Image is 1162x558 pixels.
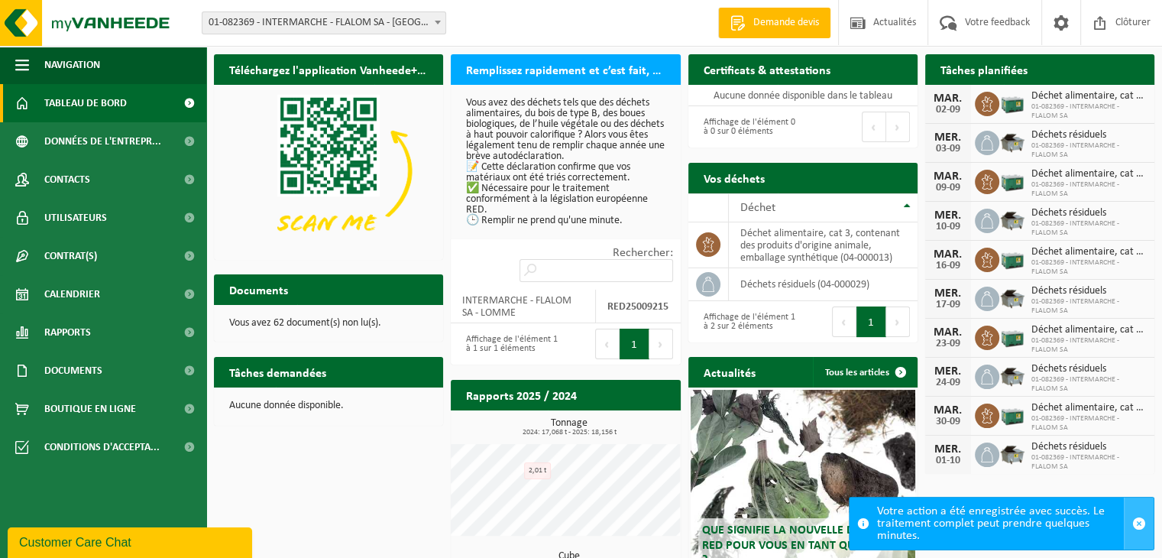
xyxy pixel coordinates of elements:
[202,12,445,34] span: 01-082369 - INTERMARCHE - FLALOM SA - LOMME
[999,440,1025,466] img: WB-5000-GAL-GY-01
[933,443,963,456] div: MER.
[44,122,161,161] span: Données de l'entrepr...
[1031,141,1147,160] span: 01-082369 - INTERMARCHE - FLALOM SA
[999,362,1025,388] img: WB-5000-GAL-GY-01
[749,15,823,31] span: Demande devis
[44,275,100,313] span: Calendrier
[688,54,846,84] h2: Certificats & attestations
[595,329,620,359] button: Previous
[1031,219,1147,238] span: 01-082369 - INTERMARCHE - FLALOM SA
[740,202,775,214] span: Déchet
[44,313,91,352] span: Rapports
[1031,285,1147,297] span: Déchets résiduels
[1031,375,1147,394] span: 01-082369 - INTERMARCHE - FLALOM SA
[8,524,255,558] iframe: chat widget
[1031,441,1147,453] span: Déchets résiduels
[933,404,963,417] div: MAR.
[933,131,963,144] div: MER.
[933,378,963,388] div: 24-09
[999,401,1025,427] img: PB-LB-0680-HPE-GN-01
[999,167,1025,193] img: PB-LB-0680-HPE-GN-01
[999,245,1025,271] img: PB-LB-0680-HPE-GN-01
[1031,180,1147,199] span: 01-082369 - INTERMARCHE - FLALOM SA
[1031,414,1147,433] span: 01-082369 - INTERMARCHE - FLALOM SA
[44,352,102,390] span: Documents
[688,357,771,387] h2: Actualités
[1031,258,1147,277] span: 01-082369 - INTERMARCHE - FLALOM SA
[933,222,963,232] div: 10-09
[933,287,963,300] div: MER.
[933,92,963,105] div: MAR.
[933,365,963,378] div: MER.
[1031,129,1147,141] span: Déchets résiduels
[933,339,963,349] div: 23-09
[214,54,443,84] h2: Téléchargez l'application Vanheede+ maintenant!
[1031,297,1147,316] span: 01-082369 - INTERMARCHE - FLALOM SA
[933,248,963,261] div: MAR.
[886,112,910,142] button: Next
[688,163,780,193] h2: Vos déchets
[1031,336,1147,355] span: 01-082369 - INTERMARCHE - FLALOM SA
[933,170,963,183] div: MAR.
[862,112,886,142] button: Previous
[1031,453,1147,472] span: 01-082369 - INTERMARCHE - FLALOM SA
[649,329,673,359] button: Next
[999,206,1025,232] img: WB-5000-GAL-GY-01
[44,161,90,199] span: Contacts
[1031,246,1147,258] span: Déchet alimentaire, cat 3, contenant des produits d'origine animale, emballage s...
[214,357,341,387] h2: Tâches demandées
[613,247,673,259] label: Rechercher:
[933,209,963,222] div: MER.
[933,183,963,193] div: 09-09
[44,199,107,237] span: Utilisateurs
[877,498,1124,550] div: Votre action a été enregistrée avec succès. Le traitement complet peut prendre quelques minutes.
[999,323,1025,349] img: PB-LB-0680-HPE-GN-01
[696,305,795,339] div: Affichage de l'élément 1 à 2 sur 2 éléments
[696,110,795,144] div: Affichage de l'élément 0 à 0 sur 0 éléments
[1031,402,1147,414] span: Déchet alimentaire, cat 3, contenant des produits d'origine animale, emballage s...
[458,429,680,436] span: 2024: 17,068 t - 2025: 18,156 t
[999,284,1025,310] img: WB-5000-GAL-GY-01
[1031,207,1147,219] span: Déchets résiduels
[933,456,963,466] div: 01-10
[44,390,136,428] span: Boutique en ligne
[214,85,443,257] img: Download de VHEPlus App
[548,410,679,440] a: Consulter les rapports
[214,274,303,304] h2: Documents
[607,301,668,313] strong: RED25009215
[458,327,558,361] div: Affichage de l'élément 1 à 1 sur 1 éléments
[466,98,665,226] p: Vous avez des déchets tels que des déchets alimentaires, du bois de type B, des boues biologiques...
[1031,102,1147,121] span: 01-082369 - INTERMARCHE - FLALOM SA
[688,85,918,106] td: Aucune donnée disponible dans le tableau
[1031,324,1147,336] span: Déchet alimentaire, cat 3, contenant des produits d'origine animale, emballage s...
[999,128,1025,154] img: WB-5000-GAL-GY-01
[933,261,963,271] div: 16-09
[1031,168,1147,180] span: Déchet alimentaire, cat 3, contenant des produits d'origine animale, emballage s...
[229,318,428,329] p: Vous avez 62 document(s) non lu(s).
[718,8,830,38] a: Demande devis
[229,401,428,411] p: Aucune donnée disponible.
[620,329,649,359] button: 1
[44,46,100,84] span: Navigation
[999,89,1025,115] img: PB-LB-0680-HPE-GN-01
[933,105,963,115] div: 02-09
[202,11,446,34] span: 01-082369 - INTERMARCHE - FLALOM SA - LOMME
[44,84,127,122] span: Tableau de bord
[813,357,916,388] a: Tous les articles
[44,428,160,466] span: Conditions d'accepta...
[925,54,1043,84] h2: Tâches planifiées
[933,417,963,427] div: 30-09
[933,326,963,339] div: MAR.
[451,290,596,323] td: INTERMARCHE - FLALOM SA - LOMME
[44,237,97,275] span: Contrat(s)
[933,300,963,310] div: 17-09
[933,144,963,154] div: 03-09
[451,54,680,84] h2: Remplissez rapidement et c’est fait, votre déclaration RED pour 2025
[832,307,856,337] button: Previous
[451,380,592,410] h2: Rapports 2025 / 2024
[458,418,680,436] h3: Tonnage
[1031,90,1147,102] span: Déchet alimentaire, cat 3, contenant des produits d'origine animale, emballage s...
[856,307,886,337] button: 1
[886,307,910,337] button: Next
